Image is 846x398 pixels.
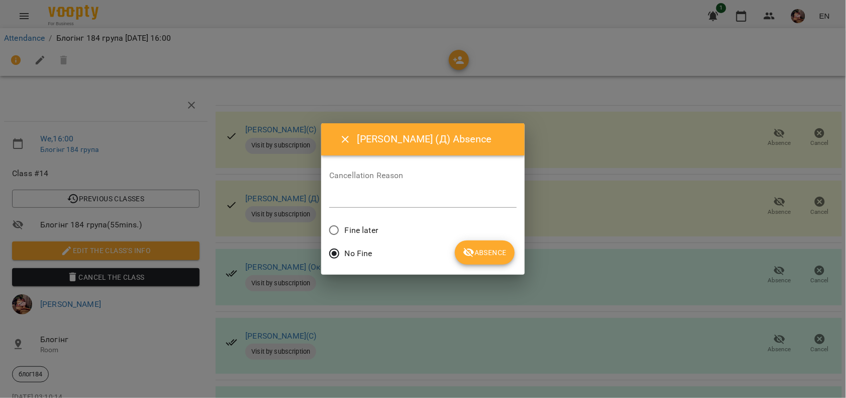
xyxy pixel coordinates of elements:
[345,224,378,236] span: Fine later
[333,127,357,151] button: Close
[455,241,515,265] button: Absence
[357,131,513,147] h6: [PERSON_NAME] (Д) Absence
[345,248,372,260] span: No Fine
[329,172,517,180] label: Cancellation Reason
[463,247,507,259] span: Absence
